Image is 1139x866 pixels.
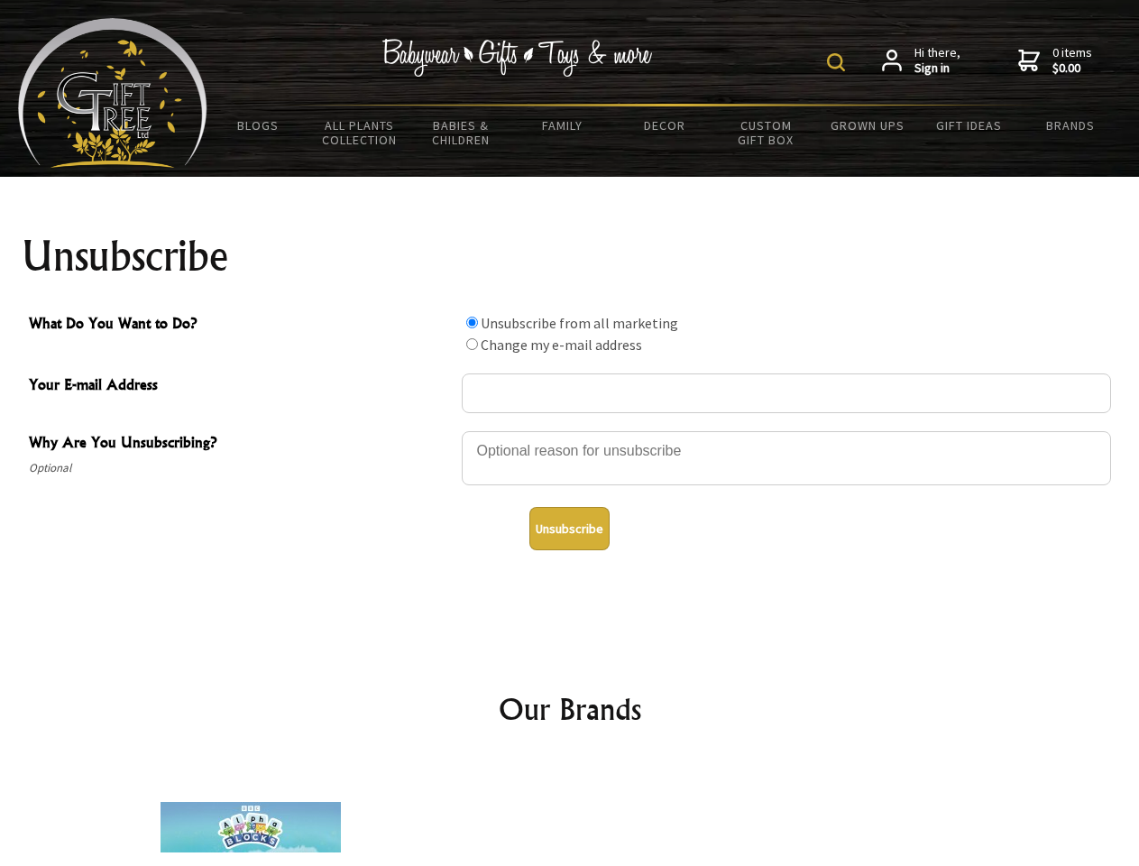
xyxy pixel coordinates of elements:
[827,53,845,71] img: product search
[22,235,1118,278] h1: Unsubscribe
[914,45,960,77] span: Hi there,
[481,314,678,332] label: Unsubscribe from all marketing
[1020,106,1122,144] a: Brands
[882,45,960,77] a: Hi there,Sign in
[29,373,453,400] span: Your E-mail Address
[512,106,614,144] a: Family
[466,338,478,350] input: What Do You Want to Do?
[529,507,610,550] button: Unsubscribe
[410,106,512,159] a: Babies & Children
[462,373,1111,413] input: Your E-mail Address
[914,60,960,77] strong: Sign in
[29,431,453,457] span: Why Are You Unsubscribing?
[36,687,1104,731] h2: Our Brands
[1052,60,1092,77] strong: $0.00
[462,431,1111,485] textarea: Why Are You Unsubscribing?
[382,39,653,77] img: Babywear - Gifts - Toys & more
[481,336,642,354] label: Change my e-mail address
[18,18,207,168] img: Babyware - Gifts - Toys and more...
[29,457,453,479] span: Optional
[1052,44,1092,77] span: 0 items
[613,106,715,144] a: Decor
[1018,45,1092,77] a: 0 items$0.00
[207,106,309,144] a: BLOGS
[918,106,1020,144] a: Gift Ideas
[715,106,817,159] a: Custom Gift Box
[466,317,478,328] input: What Do You Want to Do?
[29,312,453,338] span: What Do You Want to Do?
[309,106,411,159] a: All Plants Collection
[816,106,918,144] a: Grown Ups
